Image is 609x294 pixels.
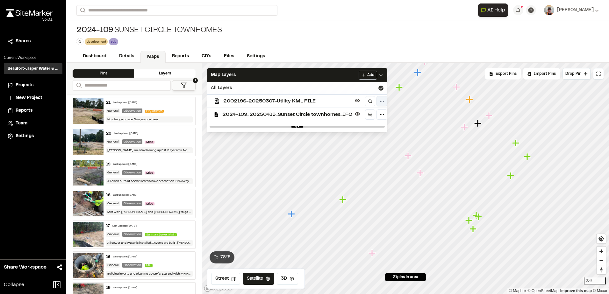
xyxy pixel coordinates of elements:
[76,25,113,36] span: 2024-109
[475,213,483,221] div: Map marker
[562,68,591,80] button: Drop Pin
[210,251,234,263] button: 78°F
[122,170,142,175] div: Observation
[478,3,508,17] button: Open AI Assistant
[544,5,599,15] button: [PERSON_NAME]
[4,281,24,289] span: Collapse
[4,263,47,271] span: Share Workspace
[16,133,34,140] span: Settings
[140,51,166,63] a: Maps
[145,141,154,143] span: Misc
[106,285,111,291] div: 15
[145,233,177,236] span: Sanitary Sewer Main
[214,98,219,104] img: kml_black_icon64.png
[369,249,377,257] div: Map marker
[106,254,111,260] div: 16
[243,273,274,285] button: Satellite
[220,254,231,261] span: 78 ° F
[512,139,520,147] div: Map marker
[73,191,104,216] img: file
[359,71,377,80] button: Add
[85,38,108,45] div: development
[473,211,481,220] div: Map marker
[73,253,104,278] img: file
[76,25,222,36] div: Sunset Circle Townhomes
[597,234,606,243] button: Find my location
[240,50,271,62] a: Settings
[560,289,592,293] a: Map feedback
[113,286,137,290] div: Last updated [DATE]
[421,58,429,66] div: Map marker
[465,216,474,225] div: Map marker
[496,71,517,77] span: Export Pins
[106,131,111,136] div: 20
[354,110,361,118] button: Hide layer
[106,100,111,106] div: 21
[277,273,298,285] button: 3D
[557,7,594,14] span: [PERSON_NAME]
[106,232,120,237] div: General
[122,139,142,144] div: Observation
[106,139,120,144] div: General
[16,38,31,45] span: Shares
[469,225,478,233] div: Map marker
[597,256,606,265] button: Zoom out
[461,123,469,131] div: Map marker
[487,6,505,14] span: AI Help
[565,71,581,77] span: Drop Pin
[106,209,193,215] div: Met with [PERSON_NAME] and [PERSON_NAME] to go over closeout questions. They are working on as bu...
[106,178,193,184] div: All clean outs of sewer laterals have protection. Driveway storm pipes are installed with silt fe...
[106,271,193,277] div: Building inverts and cleaning up MH’s. Started with MH HDO3-56. Only three MH’s and are very shal...
[365,96,375,106] a: Zoom to layer
[207,82,387,94] div: All Layers
[534,71,556,77] span: Import Pins
[211,273,240,285] button: Street
[76,38,83,45] button: Edit Tags
[597,265,606,274] button: Reset bearing to north
[113,163,137,166] div: Last updated [DATE]
[166,50,195,62] a: Reports
[485,112,494,120] div: Map marker
[106,192,111,198] div: 18
[16,120,27,127] span: Team
[113,255,137,259] div: Last updated [DATE]
[365,109,375,120] a: Zoom to layer
[8,38,59,45] a: Shares
[16,107,32,114] span: Reports
[8,120,59,127] a: Team
[523,68,560,80] div: Import Pins into your project
[195,50,218,62] a: CD's
[145,171,154,174] span: Misc
[73,80,84,91] button: Search
[6,9,53,17] img: rebrand.png
[6,17,53,23] div: Oh geez...please don't...
[8,133,59,140] a: Settings
[474,119,483,128] div: Map marker
[544,5,554,15] img: User
[134,69,196,78] div: Layers
[223,97,352,105] span: 200219S-20250307-Utility KML FILE
[466,95,474,104] div: Map marker
[76,5,88,16] button: Search
[393,274,418,280] span: 21 pins in area
[405,152,413,160] div: Map marker
[73,129,104,155] img: file
[593,289,607,293] a: Maxar
[106,263,120,268] div: General
[106,170,120,175] div: General
[106,162,111,167] div: 19
[113,101,137,105] div: Last updated [DATE]
[172,80,196,91] button: 1
[417,169,425,177] div: Map marker
[528,289,559,293] a: OpenStreetMap
[597,247,606,256] button: Zoom in
[453,83,461,91] div: Map marker
[202,63,609,294] canvas: Map
[106,108,120,113] div: General
[73,222,104,247] img: file
[8,82,59,89] a: Projects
